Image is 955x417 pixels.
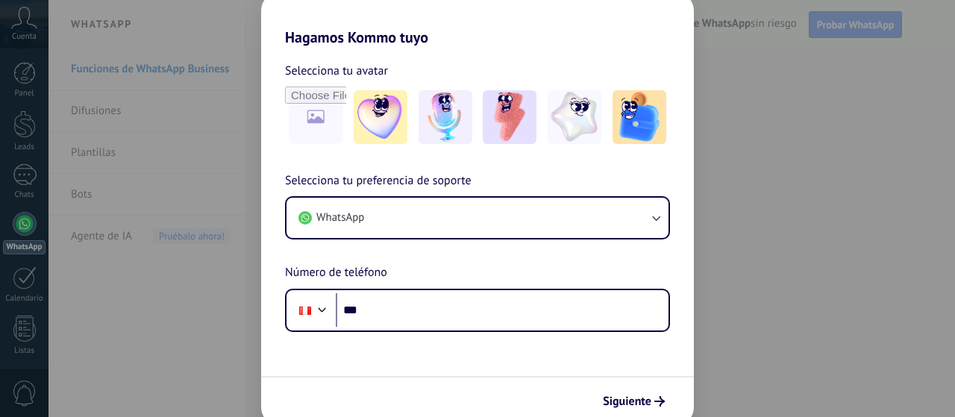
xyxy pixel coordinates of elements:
button: Siguiente [596,389,671,414]
span: Selecciona tu avatar [285,61,388,81]
img: -2.jpeg [419,90,472,144]
img: -4.jpeg [548,90,601,144]
div: Peru: + 51 [291,295,319,326]
span: WhatsApp [316,210,364,225]
img: -3.jpeg [483,90,536,144]
button: WhatsApp [286,198,668,238]
img: -1.jpeg [354,90,407,144]
span: Selecciona tu preferencia de soporte [285,172,472,191]
span: Siguiente [603,396,651,407]
img: -5.jpeg [613,90,666,144]
span: Número de teléfono [285,263,387,283]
